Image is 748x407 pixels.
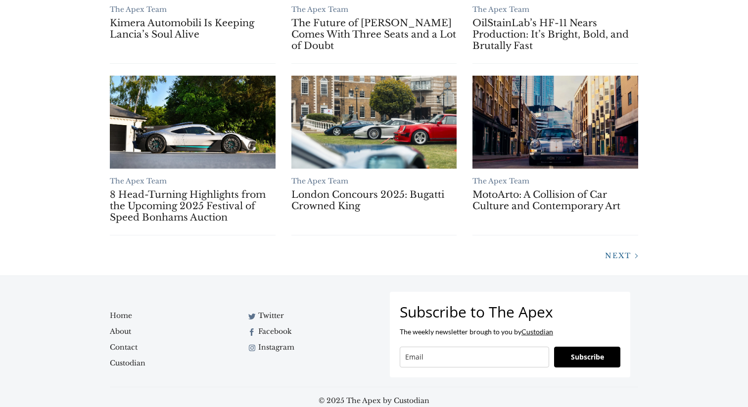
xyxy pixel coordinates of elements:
[597,250,638,260] a: Next
[110,395,638,406] span: © 2025 The Apex by Custodian
[110,308,222,323] a: Home
[400,347,549,367] input: Email
[110,5,167,14] a: The Apex Team
[400,302,620,322] h4: Subscribe to The Apex
[472,76,638,169] a: MotoArto: A Collision of Car Culture and Contemporary Art
[400,327,620,337] p: The weekly newsletter brough to you by
[291,5,348,14] a: The Apex Team
[110,355,230,371] a: Custodian
[291,189,457,212] a: London Concours 2025: Bugatti Crowned King
[605,251,631,260] span: Next
[110,177,167,185] a: The Apex Team
[472,17,638,51] a: OilStainLab’s HF-11 Nears Production: It’s Bright, Bold, and Brutally Fast
[291,17,457,51] a: The Future of [PERSON_NAME] Comes With Three Seats and a Lot of Doubt
[110,189,276,223] a: 8 Head-Turning Highlights from the Upcoming 2025 Festival of Speed Bonhams Auction
[110,323,222,339] a: About
[291,177,348,185] a: The Apex Team
[110,339,222,355] a: Contact
[246,308,366,323] a: Twitter
[110,17,276,40] a: Kimera Automobili Is Keeping Lancia’s Soul Alive
[472,177,529,185] a: The Apex Team
[291,76,457,169] a: London Concours 2025: Bugatti Crowned King
[246,339,366,355] a: Instagram
[521,327,553,336] a: Custodian
[246,323,366,339] a: Facebook
[472,5,529,14] a: The Apex Team
[110,76,276,169] a: 8 Head-Turning Highlights from the Upcoming 2025 Festival of Speed Bonhams Auction
[554,347,620,367] button: Subscribe
[472,189,638,212] a: MotoArto: A Collision of Car Culture and Contemporary Art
